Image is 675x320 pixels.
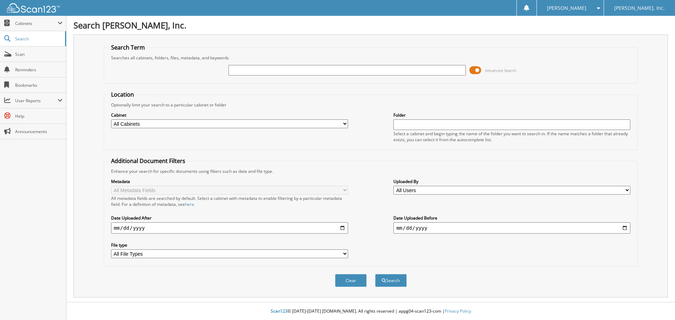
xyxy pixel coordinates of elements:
button: Clear [335,274,367,287]
span: Cabinets [15,20,58,26]
label: File type [111,242,348,248]
label: Cabinet [111,112,348,118]
div: Optionally limit your search to a particular cabinet or folder [108,102,634,108]
span: Scan [15,51,63,57]
button: Search [375,274,407,287]
label: Date Uploaded After [111,215,348,221]
label: Metadata [111,178,348,184]
span: User Reports [15,98,58,104]
a: Privacy Policy [445,308,471,314]
iframe: Chat Widget [640,286,675,320]
div: Searches all cabinets, folders, files, metadata, and keywords [108,55,634,61]
h1: Search [PERSON_NAME], Inc. [73,19,668,31]
label: Date Uploaded Before [393,215,630,221]
div: Enhance your search for specific documents using filters such as date and file type. [108,168,634,174]
label: Folder [393,112,630,118]
span: Scan123 [271,308,288,314]
a: here [185,201,194,207]
div: All metadata fields are searched by default. Select a cabinet with metadata to enable filtering b... [111,195,348,207]
legend: Search Term [108,44,148,51]
label: Uploaded By [393,178,630,184]
div: Select a cabinet and begin typing the name of the folder you want to search in. If the name match... [393,131,630,143]
legend: Additional Document Filters [108,157,189,165]
span: [PERSON_NAME], Inc. [614,6,665,10]
input: end [393,222,630,234]
span: Advanced Search [485,68,516,73]
div: © [DATE]-[DATE] [DOMAIN_NAME]. All rights reserved | appg04-scan123-com | [66,303,675,320]
span: Announcements [15,129,63,135]
span: Search [15,36,62,42]
img: scan123-logo-white.svg [7,3,60,13]
span: Help [15,113,63,119]
span: [PERSON_NAME] [547,6,586,10]
span: Reminders [15,67,63,73]
legend: Location [108,91,137,98]
span: Bookmarks [15,82,63,88]
input: start [111,222,348,234]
